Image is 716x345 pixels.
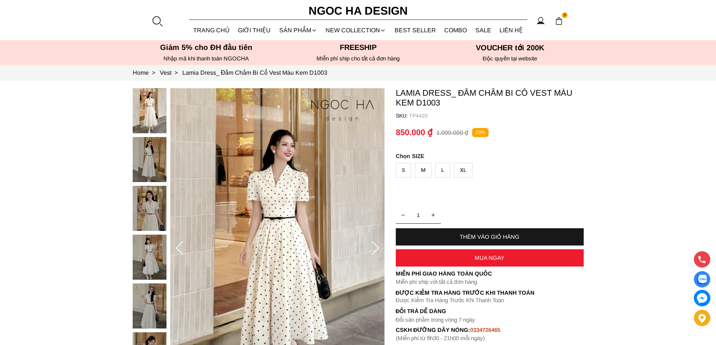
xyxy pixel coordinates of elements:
div: SẢN PHẨM [275,20,322,40]
div: THÊM VÀO GIỎ HÀNG [396,234,584,240]
div: M [415,163,431,178]
p: 23% [472,128,489,137]
h5: VOUCHER tới 200K [436,43,584,52]
img: Lamia Dress_ Đầm Chấm Bi Cổ Vest Màu Kem D1003_mini_3 [133,235,167,280]
a: TRANG CHỦ [189,20,234,40]
span: 0 [562,12,568,18]
h6: MIễn phí ship cho tất cả đơn hàng [285,55,432,62]
font: Đổi sản phẩm trong vòng 7 ngày [396,316,475,323]
a: GIỚI THIỆU [234,20,275,40]
a: Link to Lamia Dress_ Đầm Chấm Bi Cổ Vest Màu Kem D1003 [182,69,328,76]
img: Lamia Dress_ Đầm Chấm Bi Cổ Vest Màu Kem D1003_mini_4 [133,283,167,328]
div: XL [454,163,472,178]
div: S [396,163,411,178]
img: Lamia Dress_ Đầm Chấm Bi Cổ Vest Màu Kem D1003_mini_1 [133,137,167,182]
font: Miễn phí giao hàng toàn quốc [396,270,492,277]
a: Display image [694,271,710,288]
a: Link to Vest [160,69,182,76]
p: Được Kiểm Tra Hàng Trước Khi Thanh Toán [396,297,584,304]
p: 850.000 ₫ [396,128,433,137]
div: MUA NGAY [396,255,584,261]
span: > [171,69,181,76]
a: SALE [471,20,496,40]
h6: Độc quyền tại website [436,55,584,62]
a: BEST SELLER [391,20,440,40]
img: img-CART-ICON-ksit0nf1 [555,17,563,25]
a: NEW COLLECTION [321,20,391,40]
font: Miễn phí ship với tất cả đơn hàng [396,279,477,285]
a: Ngoc Ha Design [302,2,415,20]
a: Combo [440,20,471,40]
font: 0334726465 [470,327,500,333]
a: LIÊN HỆ [495,20,527,40]
span: > [149,69,158,76]
p: Lamia Dress_ Đầm Chấm Bi Cổ Vest Màu Kem D1003 [396,88,584,108]
p: 1.099.000 ₫ [436,129,468,136]
img: Lamia Dress_ Đầm Chấm Bi Cổ Vest Màu Kem D1003_mini_0 [133,88,167,133]
p: Được Kiểm Tra Hàng Trước Khi Thanh Toán [396,289,584,296]
img: Display image [697,275,707,284]
img: Lamia Dress_ Đầm Chấm Bi Cổ Vest Màu Kem D1003_mini_2 [133,186,167,231]
font: (Miễn phí từ 8h30 - 21h00 mỗi ngày) [396,335,485,341]
font: Giảm 5% cho ĐH đầu tiên [160,43,252,51]
font: cskh đường dây nóng: [396,327,471,333]
h6: Đổi trả dễ dàng [396,308,584,314]
p: TP4420 [409,113,584,119]
input: Quantity input [396,208,441,223]
font: Nhập mã khi thanh toán NGOCHA [163,55,249,62]
a: Link to Home [133,69,160,76]
h6: SKU: [396,113,409,119]
a: messenger [694,290,710,306]
div: L [435,163,450,178]
font: Freeship [340,43,377,51]
p: SIZE [396,153,584,159]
